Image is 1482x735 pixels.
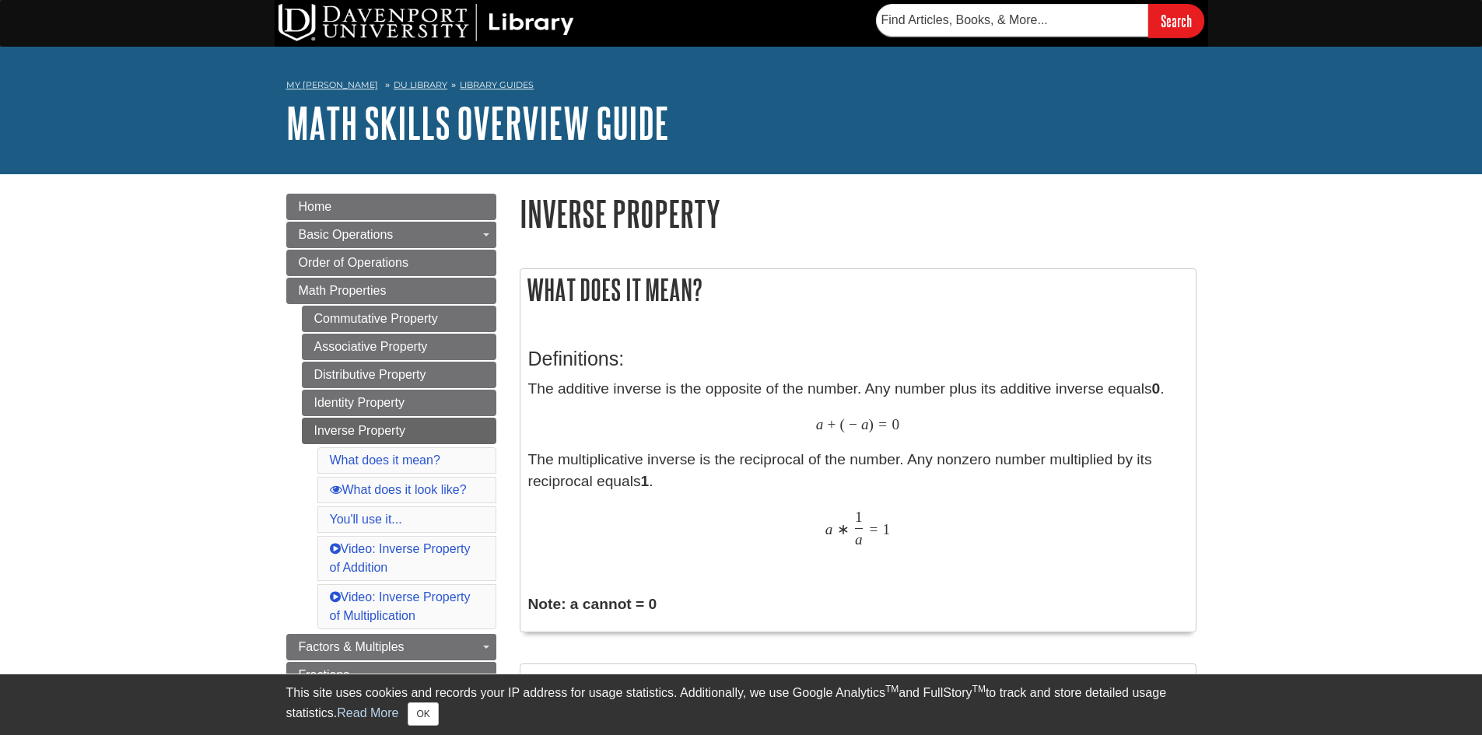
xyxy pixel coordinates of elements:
span: a [816,415,824,433]
form: Searches DU Library's articles, books, and more [876,4,1204,37]
input: Find Articles, Books, & More... [876,4,1148,37]
a: Commutative Property [302,306,496,332]
span: ( [840,415,845,433]
a: Inverse Property [302,418,496,444]
strong: 1 [641,473,650,489]
a: What does it look like? [330,483,467,496]
h3: Definitions: [528,348,1188,370]
strong: Note: a cannot = 0 [528,596,657,612]
span: 0 [892,415,900,433]
span: a [825,520,833,538]
a: Read More [337,706,398,719]
a: Basic Operations [286,222,496,248]
a: Identity Property [302,390,496,416]
span: ∗ [837,520,850,538]
a: Library Guides [460,79,534,90]
a: Associative Property [302,334,496,360]
sup: TM [972,684,986,695]
span: Math Properties [299,284,387,297]
a: Video: Inverse Property of Multiplication [330,590,471,622]
a: Video: Inverse Property of Addition [330,542,471,574]
a: Fractions [286,662,496,688]
p: The additive inverse is the opposite of the number. Any number plus its additive inverse equals .... [528,378,1188,548]
span: − [849,415,857,433]
span: = [869,520,878,538]
span: a [861,415,869,433]
span: 1 [855,508,863,526]
span: ) [869,415,874,433]
span: 1 [883,520,891,538]
strong: 0 [1152,380,1161,397]
a: DU Library [394,79,447,90]
span: Fractions [299,668,350,681]
h1: Inverse Property [520,194,1196,233]
img: DU Library [279,4,574,41]
a: What does it mean? [330,453,440,467]
div: This site uses cookies and records your IP address for usage statistics. Additionally, we use Goo... [286,684,1196,726]
input: Search [1148,4,1204,37]
button: Close [408,702,438,726]
h2: What does it look like? [520,664,1196,709]
span: Basic Operations [299,228,394,241]
span: Home [299,200,332,213]
sup: TM [885,684,899,695]
a: Order of Operations [286,250,496,276]
nav: breadcrumb [286,75,1196,100]
a: Math Skills Overview Guide [286,99,669,147]
span: + [828,415,836,433]
a: Home [286,194,496,220]
a: Factors & Multiples [286,634,496,660]
span: Order of Operations [299,256,408,269]
a: Distributive Property [302,362,496,388]
a: Math Properties [286,278,496,304]
span: Factors & Multiples [299,640,405,653]
span: a [855,530,863,548]
a: My [PERSON_NAME] [286,79,378,92]
h2: What does it mean? [520,269,1196,310]
a: You'll use it... [330,513,402,526]
span: = [878,415,887,433]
